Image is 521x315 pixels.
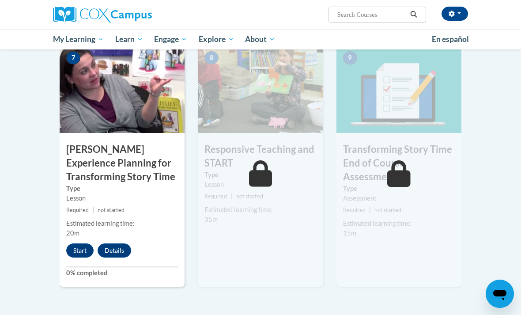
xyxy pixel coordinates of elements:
a: Cox Campus [53,7,182,23]
button: Search [407,9,420,20]
a: About [240,29,281,49]
span: 20m [66,229,79,237]
label: 0% completed [66,268,178,278]
button: Details [98,243,131,258]
h3: Responsive Teaching and START [198,143,323,170]
img: Course Image [198,45,323,133]
span: | [369,207,371,213]
label: Type [343,184,455,194]
span: Explore [199,34,234,45]
span: Learn [115,34,143,45]
a: En español [426,30,475,49]
span: | [92,207,94,213]
span: 9 [343,51,357,65]
span: not started [236,193,263,200]
span: My Learning [53,34,104,45]
span: | [231,193,233,200]
h3: [PERSON_NAME] Experience Planning for Transforming Story Time [60,143,185,183]
div: Estimated learning time: [343,219,455,228]
span: 8 [204,51,219,65]
a: My Learning [47,29,109,49]
span: 15m [343,229,356,237]
span: not started [98,207,125,213]
span: 35m [204,216,218,223]
span: Required [343,207,366,213]
div: Estimated learning time: [204,205,316,215]
button: Account Settings [442,7,468,21]
div: Assessment [343,194,455,203]
img: Course Image [60,45,185,133]
img: Cox Campus [53,7,152,23]
label: Type [204,170,316,180]
span: En español [432,34,469,44]
span: Required [66,207,89,213]
a: Learn [109,29,149,49]
iframe: Button to launch messaging window [486,280,514,308]
span: 7 [66,51,80,65]
span: Engage [154,34,187,45]
span: About [245,34,275,45]
button: Start [66,243,94,258]
div: Lesson [204,180,316,190]
span: Required [204,193,227,200]
div: Main menu [46,29,475,49]
img: Course Image [336,45,461,133]
h3: Transforming Story Time End of Course Assessment [336,143,461,183]
input: Search Courses [336,9,407,20]
label: Type [66,184,178,194]
div: Lesson [66,194,178,203]
div: Estimated learning time: [66,219,178,228]
a: Explore [193,29,240,49]
a: Engage [148,29,193,49]
span: not started [374,207,401,213]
